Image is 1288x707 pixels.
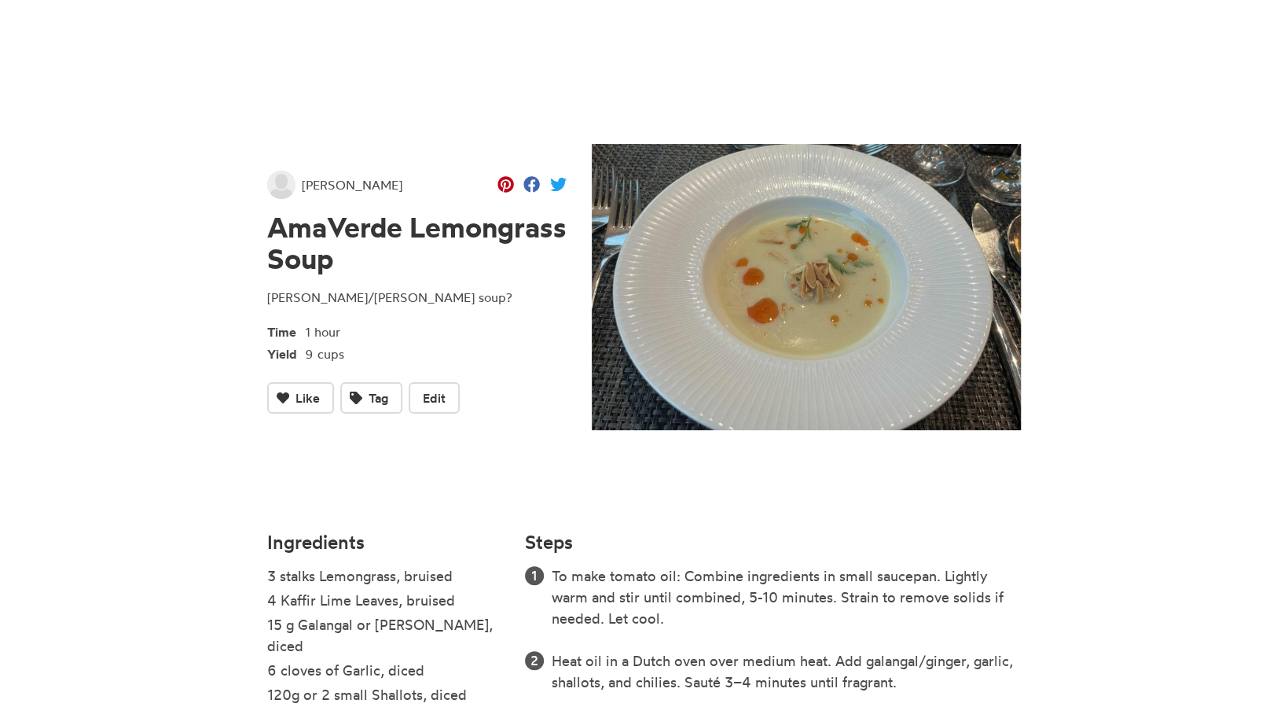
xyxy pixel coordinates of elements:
button: Edit [409,382,460,414]
span: Tag [369,388,388,407]
h1: AmaVerde Lemongrass Soup [267,212,567,275]
span: Yield [267,341,305,363]
p: [PERSON_NAME]/[PERSON_NAME] soup? [267,288,567,307]
li: 6 cloves of Garlic, diced [267,660,506,684]
h4: Ingredients [267,532,506,553]
li: To make tomato oil: Combine ingredients in small saucepan. Lightly warm and stir until combined, ... [552,565,1021,629]
h4: Steps [524,532,572,553]
img: User's avatar [267,171,295,199]
span: 9 cups [305,346,344,362]
span: Edit [423,388,446,407]
a: [PERSON_NAME] [267,171,402,199]
li: 15 g Galangal or [PERSON_NAME], diced [267,614,506,660]
span: 1 hour [305,324,340,340]
img: Recipe of AmaVerde Lemongrass Soup by kevinhefner [592,144,1022,430]
button: Tag [340,382,402,414]
li: Heat oil in a Dutch oven over medium heat. Add galangal/ginger, garlic, shallots, and chilies. Sa... [552,650,1021,693]
li: 4 Kaffir Lime Leaves, bruised [267,590,506,614]
span: Like [295,388,320,407]
span: [PERSON_NAME] [302,175,402,194]
span: Time [267,319,305,341]
li: 3 stalks Lemongrass, bruised [267,565,506,590]
button: Like [267,382,334,414]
